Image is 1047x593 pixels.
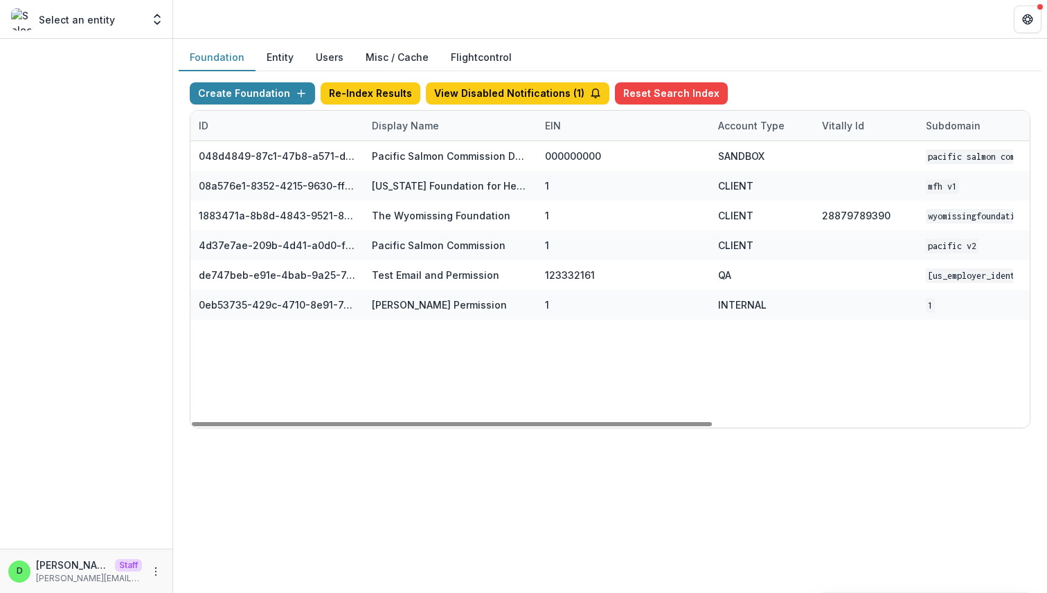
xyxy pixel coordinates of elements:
[718,268,731,282] div: QA
[17,567,23,576] div: Divyansh
[822,208,891,223] div: 28879789390
[147,563,164,580] button: More
[199,298,355,312] div: 0eb53735-429c-4710-8e91-7c944001ebcc
[372,298,507,312] div: [PERSON_NAME] Permission
[918,111,1021,140] div: Subdomain
[718,149,764,163] div: SANDBOX
[718,238,753,253] div: CLIENT
[918,118,989,133] div: Subdomain
[545,268,595,282] div: 123332161
[451,50,512,64] a: Flightcontrol
[199,208,355,223] div: 1883471a-8b8d-4843-9521-8469eebbdc44
[545,238,549,253] div: 1
[355,44,440,71] button: Misc / Cache
[1014,6,1041,33] button: Get Help
[615,82,728,104] button: Reset Search Index
[710,111,814,140] div: Account Type
[115,559,142,572] p: Staff
[545,298,549,312] div: 1
[426,82,609,104] button: View Disabled Notifications (1)
[36,572,142,585] p: [PERSON_NAME][EMAIL_ADDRESS][DOMAIN_NAME]
[179,44,256,71] button: Foundation
[710,118,793,133] div: Account Type
[814,111,918,140] div: Vitally Id
[190,118,217,133] div: ID
[199,268,355,282] div: de747beb-e91e-4bab-9a25-7d887244fc20
[199,149,355,163] div: 048d4849-87c1-47b8-a571-d36adc5d9bb4
[199,238,355,253] div: 4d37e7ae-209b-4d41-a0d0-fdd20d1292d5
[364,118,447,133] div: Display Name
[190,111,364,140] div: ID
[926,179,959,194] code: MFH V1
[718,179,753,193] div: CLIENT
[926,209,1027,223] code: wyomissingfoundation
[545,179,549,193] div: 1
[537,111,710,140] div: EIN
[545,208,549,223] div: 1
[11,8,33,30] img: Select an entity
[537,118,569,133] div: EIN
[372,268,499,282] div: Test Email and Permission
[718,208,753,223] div: CLIENT
[718,298,767,312] div: INTERNAL
[190,82,315,104] button: Create Foundation
[545,149,601,163] div: 000000000
[256,44,305,71] button: Entity
[305,44,355,71] button: Users
[364,111,537,140] div: Display Name
[36,558,109,572] p: [PERSON_NAME]
[926,298,935,313] code: 1
[321,82,420,104] button: Re-Index Results
[199,179,355,193] div: 08a576e1-8352-4215-9630-ff0d35d85970
[39,12,115,27] p: Select an entity
[926,239,978,253] code: Pacific V2
[147,6,167,33] button: Open entity switcher
[814,118,872,133] div: Vitally Id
